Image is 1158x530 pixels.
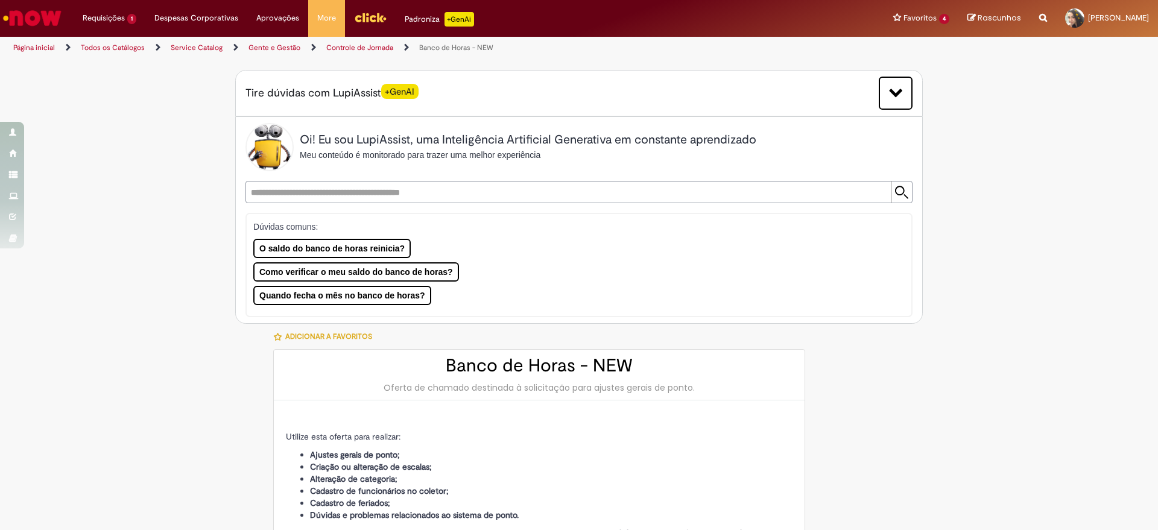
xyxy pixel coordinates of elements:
[419,43,493,52] a: Banco de Horas - NEW
[154,12,238,24] span: Despesas Corporativas
[286,431,400,442] span: Utilize esta oferta para realizar:
[256,12,299,24] span: Aprovações
[1088,13,1149,23] span: [PERSON_NAME]
[253,262,459,282] button: Como verificar o meu saldo do banco de horas?
[354,8,387,27] img: click_logo_yellow_360x200.png
[83,12,125,24] span: Requisições
[300,133,756,147] h2: Oi! Eu sou LupiAssist, uma Inteligência Artificial Generativa em constante aprendizado
[978,12,1021,24] span: Rascunhos
[253,286,431,305] button: Quando fecha o mês no banco de horas?
[245,123,294,171] img: Lupi
[245,86,419,101] span: Tire dúvidas com LupiAssist
[317,12,336,24] span: More
[286,382,793,394] div: Oferta de chamado destinada à solicitação para ajustes gerais de ponto.
[253,239,411,258] button: O saldo do banco de horas reinicia?
[903,12,937,24] span: Favoritos
[1,6,63,30] img: ServiceNow
[253,221,888,233] p: Dúvidas comuns:
[310,509,519,520] strong: Dúvidas e problemas relacionados ao sistema de ponto.
[171,43,223,52] a: Service Catalog
[310,461,432,472] strong: Criação ou alteração de escalas;
[326,43,393,52] a: Controle de Jornada
[310,497,390,508] strong: Cadastro de feriados;
[310,449,400,460] strong: Ajustes gerais de ponto;
[127,14,136,24] span: 1
[891,181,912,203] input: Submit
[286,356,793,376] h2: Banco de Horas - NEW
[9,37,763,59] ul: Trilhas de página
[300,150,540,160] span: Meu conteúdo é monitorado para trazer uma melhor experiência
[967,13,1021,24] a: Rascunhos
[248,43,300,52] a: Gente e Gestão
[939,14,949,24] span: 4
[310,485,449,496] strong: Cadastro de funcionários no coletor;
[445,12,474,27] p: +GenAi
[285,332,372,342] span: Adicionar a Favoritos
[381,84,419,99] span: +GenAI
[13,43,55,52] a: Página inicial
[273,324,379,349] button: Adicionar a Favoritos
[405,12,474,27] div: Padroniza
[81,43,145,52] a: Todos os Catálogos
[310,473,397,484] strong: Alteração de categoria;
